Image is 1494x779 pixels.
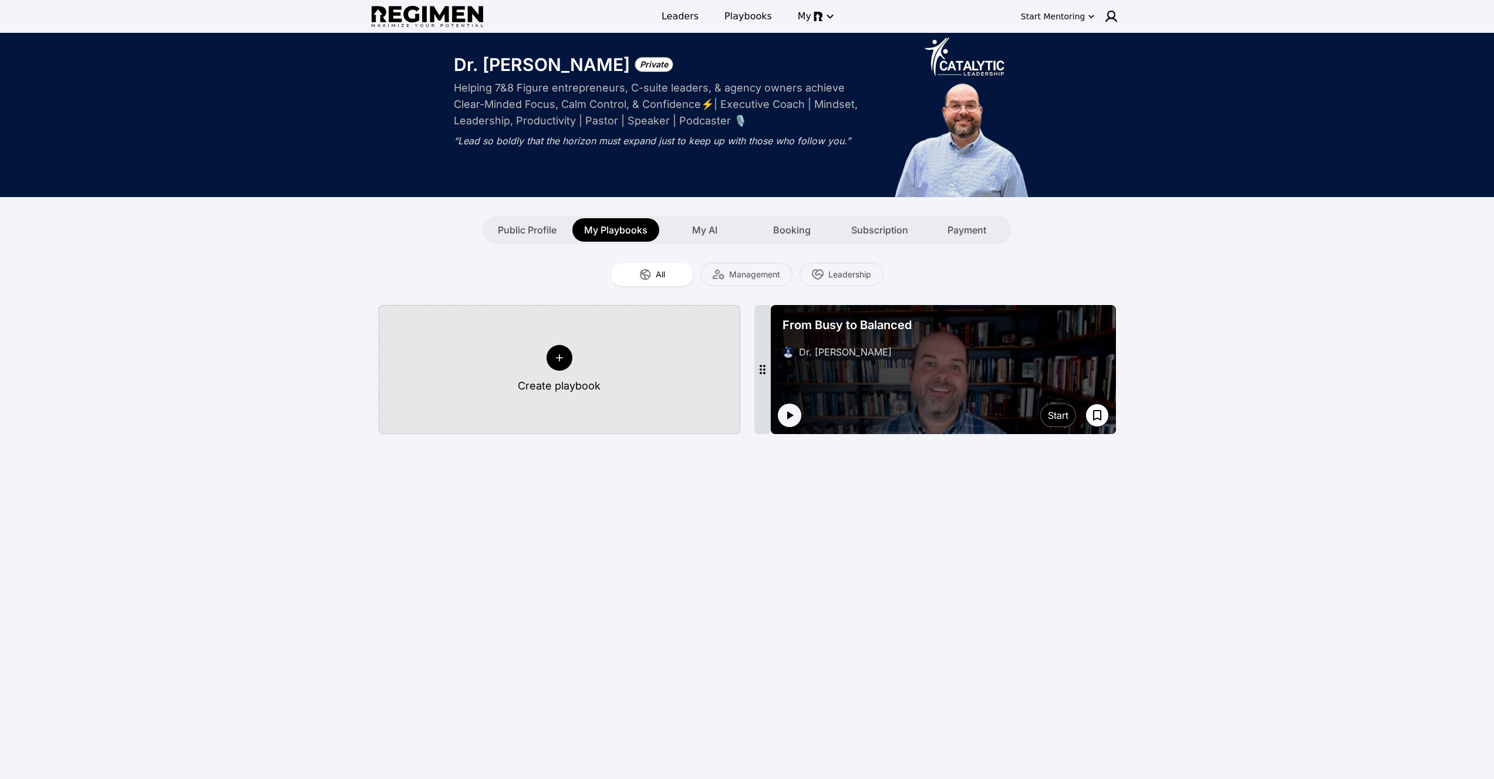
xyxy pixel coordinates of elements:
button: Management [700,263,792,286]
span: Subscription [851,223,908,237]
button: Save [1085,404,1109,427]
button: Public Profile [485,218,569,242]
button: Start [1040,404,1076,427]
button: My Playbooks [572,218,659,242]
div: Helping 7&8 Figure entrepreneurs, C-suite leaders, & agency owners achieve Clear-Minded Focus, Ca... [454,80,871,129]
img: Management [713,269,724,280]
span: Payment [947,223,986,237]
span: Leaders [662,9,699,23]
div: Private [635,57,673,72]
button: Create playbook [379,305,740,434]
div: “Lead so boldly that the horizon must expand just to keep up with those who follow you.” [454,134,871,148]
span: My Playbooks [584,223,647,237]
div: Dr. [PERSON_NAME] [454,54,630,75]
img: All [639,269,651,280]
img: Leadership [812,269,824,280]
button: Payment [925,218,1009,242]
button: Booking [750,218,834,242]
div: Start Mentoring [1021,11,1085,22]
span: Public Profile [498,223,557,237]
span: Management [729,269,780,280]
div: Create playbook [518,378,601,394]
span: From Busy to Balanced [783,317,912,333]
span: Booking [773,223,811,237]
div: Dr. [PERSON_NAME] [799,345,892,359]
img: Regimen logo [372,6,483,28]
button: Leadership [800,263,883,286]
button: Start Mentoring [1019,7,1097,26]
span: All [656,269,665,280]
button: All [611,263,693,286]
span: Playbooks [724,9,772,23]
span: My AI [692,223,717,237]
button: Subscription [837,218,922,242]
button: Play intro [778,404,801,427]
button: My [791,6,839,27]
div: Start [1048,408,1068,422]
a: Playbooks [717,6,779,27]
img: avatar of Dr. William Attaway [783,346,794,358]
span: Leadership [828,269,871,280]
a: Leaders [655,6,706,27]
button: My AI [662,218,747,242]
img: user icon [1104,9,1118,23]
span: My [798,9,811,23]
